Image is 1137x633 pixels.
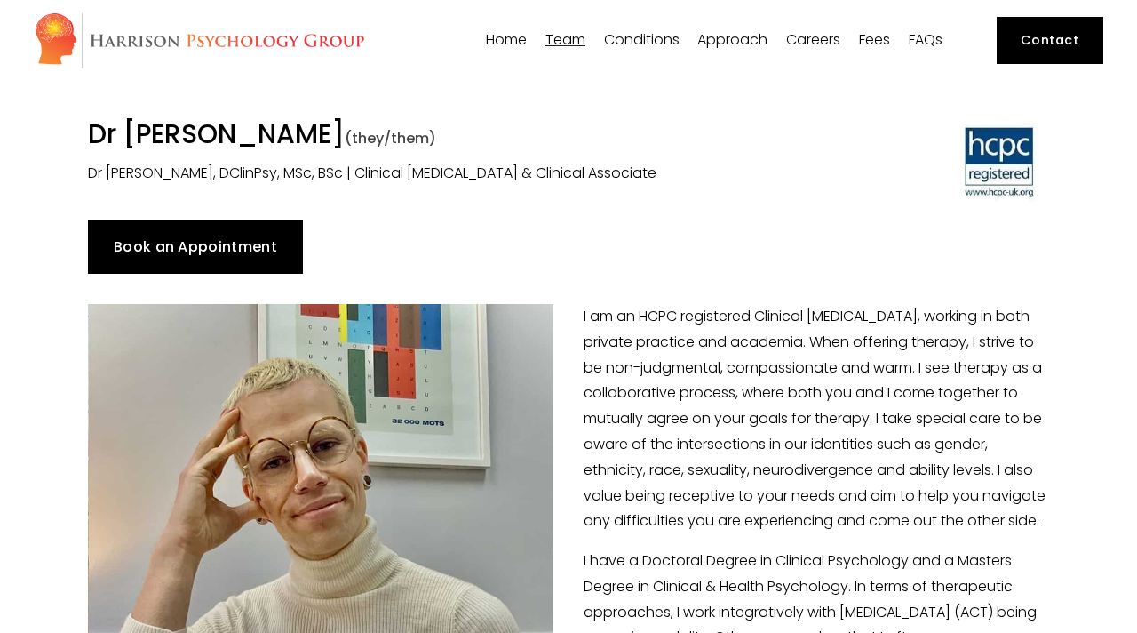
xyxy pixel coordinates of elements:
span: Approach [697,33,767,47]
a: Contact [997,17,1102,64]
p: Dr [PERSON_NAME], DClinPsy, MSc, BSc | Clinical [MEDICAL_DATA] & Clinical Associate [88,161,802,187]
a: Book an Appointment [88,220,304,274]
a: Home [486,32,527,49]
span: Conditions [604,33,680,47]
a: folder dropdown [545,32,585,49]
a: Fees [859,32,890,49]
a: folder dropdown [697,32,767,49]
img: Harrison Psychology Group [34,12,365,69]
a: folder dropdown [604,32,680,49]
a: FAQs [909,32,942,49]
span: (they/them) [345,128,436,148]
p: I am an HCPC registered Clinical [MEDICAL_DATA], working in both private practice and academia. W... [88,304,1050,534]
h1: Dr [PERSON_NAME] [88,118,802,156]
a: Careers [786,32,840,49]
span: Team [545,33,585,47]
